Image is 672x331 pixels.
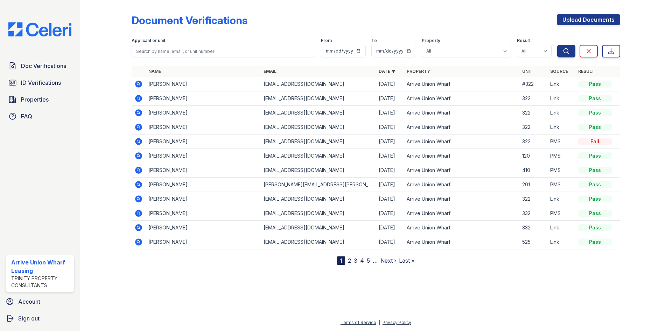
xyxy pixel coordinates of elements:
td: 332 [519,206,547,221]
td: Arrive Union Wharf [404,178,519,192]
div: Pass [578,124,612,131]
a: Properties [6,92,74,106]
div: Pass [578,239,612,246]
td: [EMAIL_ADDRESS][DOMAIN_NAME] [261,149,376,163]
td: Arrive Union Wharf [404,149,519,163]
a: Terms of Service [341,320,376,325]
a: Upload Documents [557,14,620,25]
td: [EMAIL_ADDRESS][DOMAIN_NAME] [261,106,376,120]
td: PMS [547,178,575,192]
td: #322 [519,77,547,91]
div: Arrive Union Wharf Leasing [11,258,71,275]
td: [EMAIL_ADDRESS][DOMAIN_NAME] [261,163,376,178]
label: Property [422,38,440,43]
span: Sign out [18,314,40,323]
td: 201 [519,178,547,192]
div: Fail [578,138,612,145]
label: To [371,38,377,43]
td: Arrive Union Wharf [404,163,519,178]
td: [PERSON_NAME] [146,77,261,91]
td: PMS [547,163,575,178]
div: Pass [578,95,612,102]
a: Sign out [3,311,77,325]
td: 322 [519,106,547,120]
td: 322 [519,192,547,206]
a: Email [264,69,276,74]
a: Property [407,69,430,74]
td: 525 [519,235,547,249]
td: [PERSON_NAME] [146,221,261,235]
td: PMS [547,206,575,221]
td: [DATE] [376,106,404,120]
td: 410 [519,163,547,178]
td: [DATE] [376,163,404,178]
td: [DATE] [376,135,404,149]
td: Link [547,120,575,135]
td: 322 [519,120,547,135]
td: [EMAIL_ADDRESS][DOMAIN_NAME] [261,221,376,235]
td: [PERSON_NAME] [146,149,261,163]
td: [PERSON_NAME] [146,120,261,135]
input: Search by name, email, or unit number [132,45,315,57]
a: 2 [348,257,351,264]
a: Privacy Policy [383,320,411,325]
div: Pass [578,152,612,159]
a: Next › [380,257,396,264]
td: PMS [547,149,575,163]
a: Doc Verifications [6,59,74,73]
td: [EMAIL_ADDRESS][DOMAIN_NAME] [261,135,376,149]
a: Unit [522,69,533,74]
td: Arrive Union Wharf [404,91,519,106]
td: Arrive Union Wharf [404,106,519,120]
td: [PERSON_NAME] [146,235,261,249]
label: From [321,38,332,43]
span: Properties [21,95,49,104]
label: Result [517,38,530,43]
div: Pass [578,109,612,116]
td: [DATE] [376,192,404,206]
div: Trinity Property Consultants [11,275,71,289]
a: Result [578,69,595,74]
td: Link [547,77,575,91]
a: 5 [367,257,370,264]
td: [PERSON_NAME][EMAIL_ADDRESS][PERSON_NAME][DOMAIN_NAME] [261,178,376,192]
td: [DATE] [376,206,404,221]
div: | [379,320,380,325]
td: Link [547,106,575,120]
span: Doc Verifications [21,62,66,70]
div: 1 [337,256,345,265]
td: Arrive Union Wharf [404,221,519,235]
td: [DATE] [376,149,404,163]
span: … [373,256,378,265]
td: [PERSON_NAME] [146,106,261,120]
td: Link [547,221,575,235]
td: [PERSON_NAME] [146,178,261,192]
span: ID Verifications [21,78,61,87]
span: FAQ [21,112,32,120]
td: [EMAIL_ADDRESS][DOMAIN_NAME] [261,235,376,249]
td: Link [547,235,575,249]
td: Arrive Union Wharf [404,192,519,206]
div: Pass [578,181,612,188]
a: Source [550,69,568,74]
td: 322 [519,91,547,106]
span: Account [18,297,40,306]
div: Pass [578,224,612,231]
a: 3 [354,257,357,264]
a: 4 [360,257,364,264]
td: [DATE] [376,221,404,235]
div: Pass [578,81,612,88]
td: [DATE] [376,77,404,91]
td: 322 [519,135,547,149]
td: PMS [547,135,575,149]
div: Pass [578,210,612,217]
a: Name [148,69,161,74]
td: [EMAIL_ADDRESS][DOMAIN_NAME] [261,206,376,221]
div: Pass [578,195,612,202]
td: [PERSON_NAME] [146,135,261,149]
td: Link [547,91,575,106]
td: Arrive Union Wharf [404,135,519,149]
td: [EMAIL_ADDRESS][DOMAIN_NAME] [261,120,376,135]
td: [DATE] [376,120,404,135]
